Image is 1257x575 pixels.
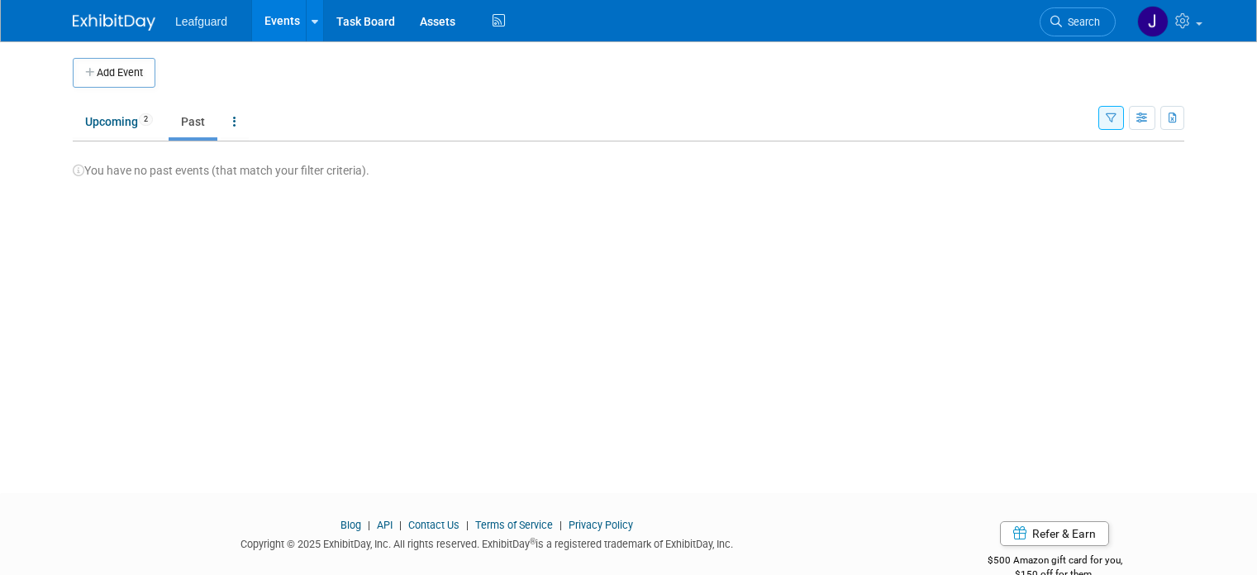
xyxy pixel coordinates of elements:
a: Contact Us [408,519,459,531]
button: Add Event [73,58,155,88]
a: Privacy Policy [569,519,633,531]
div: Copyright © 2025 ExhibitDay, Inc. All rights reserved. ExhibitDay is a registered trademark of Ex... [73,533,900,552]
img: Jonathan Zargo [1137,6,1169,37]
a: Past [169,106,217,137]
sup: ® [530,537,536,546]
a: API [377,519,393,531]
a: Terms of Service [475,519,553,531]
span: | [462,519,473,531]
span: | [555,519,566,531]
img: ExhibitDay [73,14,155,31]
span: Search [1062,16,1100,28]
span: | [395,519,406,531]
span: 2 [139,113,153,126]
span: | [364,519,374,531]
a: Refer & Earn [1000,521,1109,546]
span: You have no past events (that match your filter criteria). [73,164,369,177]
a: Upcoming2 [73,106,165,137]
span: Leafguard [175,15,227,28]
a: Blog [340,519,361,531]
a: Search [1040,7,1116,36]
